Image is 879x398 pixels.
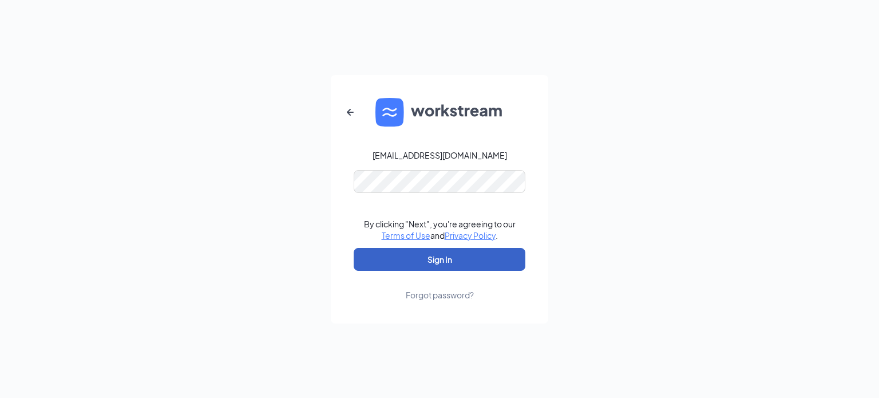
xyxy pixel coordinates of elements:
img: WS logo and Workstream text [375,98,504,127]
div: [EMAIL_ADDRESS][DOMAIN_NAME] [373,149,507,161]
a: Privacy Policy [445,230,496,241]
a: Terms of Use [382,230,430,241]
button: ArrowLeftNew [336,98,364,126]
div: Forgot password? [406,289,474,301]
a: Forgot password? [406,271,474,301]
svg: ArrowLeftNew [343,105,357,119]
div: By clicking "Next", you're agreeing to our and . [364,218,516,241]
button: Sign In [354,248,525,271]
